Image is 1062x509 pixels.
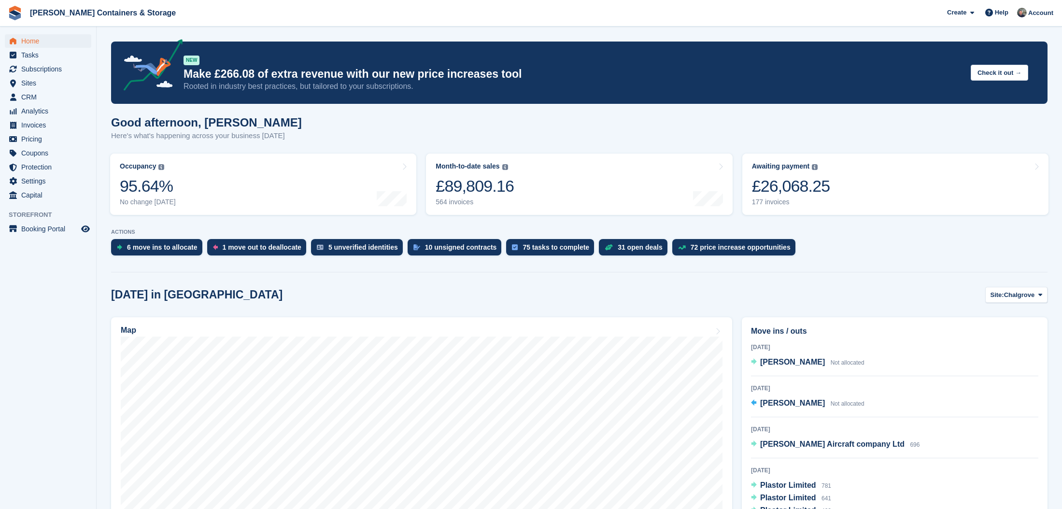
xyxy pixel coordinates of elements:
a: 1 move out to deallocate [207,239,311,260]
a: menu [5,188,91,202]
a: menu [5,62,91,76]
span: CRM [21,90,79,104]
img: icon-info-grey-7440780725fd019a000dd9b08b2336e03edf1995a4989e88bcd33f0948082b44.svg [812,164,818,170]
div: 564 invoices [436,198,514,206]
img: move_outs_to_deallocate_icon-f764333ba52eb49d3ac5e1228854f67142a1ed5810a6f6cc68b1a99e826820c5.svg [213,244,218,250]
div: [DATE] [751,384,1038,393]
span: 781 [821,482,831,489]
div: £26,068.25 [752,176,830,196]
div: 95.64% [120,176,176,196]
button: Check it out → [971,65,1028,81]
a: menu [5,160,91,174]
div: Occupancy [120,162,156,170]
h2: [DATE] in [GEOGRAPHIC_DATA] [111,288,283,301]
h1: Good afternoon, [PERSON_NAME] [111,116,302,129]
a: Plastor Limited 781 [751,480,831,492]
img: icon-info-grey-7440780725fd019a000dd9b08b2336e03edf1995a4989e88bcd33f0948082b44.svg [158,164,164,170]
span: Home [21,34,79,48]
img: deal-1b604bf984904fb50ccaf53a9ad4b4a5d6e5aea283cecdc64d6e3604feb123c2.svg [605,244,613,251]
p: Make £266.08 of extra revenue with our new price increases tool [184,67,963,81]
span: Help [995,8,1008,17]
span: [PERSON_NAME] Aircraft company Ltd [760,440,905,448]
a: 31 open deals [599,239,672,260]
img: move_ins_to_allocate_icon-fdf77a2bb77ea45bf5b3d319d69a93e2d87916cf1d5bf7949dd705db3b84f3ca.svg [117,244,122,250]
div: Awaiting payment [752,162,810,170]
a: [PERSON_NAME] Not allocated [751,397,864,410]
a: 10 unsigned contracts [408,239,507,260]
a: 72 price increase opportunities [672,239,800,260]
span: Chalgrove [1004,290,1035,300]
img: verify_identity-adf6edd0f0f0b5bbfe63781bf79b02c33cf7c696d77639b501bdc392416b5a36.svg [317,244,324,250]
h2: Map [121,326,136,335]
img: price_increase_opportunities-93ffe204e8149a01c8c9dc8f82e8f89637d9d84a8eef4429ea346261dce0b2c0.svg [678,245,686,250]
div: 177 invoices [752,198,830,206]
span: [PERSON_NAME] [760,358,825,366]
h2: Move ins / outs [751,325,1038,337]
a: menu [5,90,91,104]
span: 641 [821,495,831,502]
span: Not allocated [831,400,864,407]
span: Analytics [21,104,79,118]
div: NEW [184,56,199,65]
span: Create [947,8,966,17]
div: 72 price increase opportunities [691,243,791,251]
div: 6 move ins to allocate [127,243,198,251]
div: 10 unsigned contracts [425,243,497,251]
a: menu [5,118,91,132]
span: Invoices [21,118,79,132]
span: Coupons [21,146,79,160]
span: Sites [21,76,79,90]
span: Capital [21,188,79,202]
span: Storefront [9,210,96,220]
div: 1 move out to deallocate [223,243,301,251]
span: Tasks [21,48,79,62]
p: Rooted in industry best practices, but tailored to your subscriptions. [184,81,963,92]
p: ACTIONS [111,229,1048,235]
a: Awaiting payment £26,068.25 177 invoices [742,154,1048,215]
span: Site: [991,290,1004,300]
button: Site: Chalgrove [985,287,1048,303]
a: 75 tasks to complete [506,239,599,260]
span: Pricing [21,132,79,146]
div: No change [DATE] [120,198,176,206]
a: 5 unverified identities [311,239,408,260]
a: menu [5,132,91,146]
a: menu [5,222,91,236]
a: Preview store [80,223,91,235]
span: Not allocated [831,359,864,366]
div: 31 open deals [618,243,663,251]
div: £89,809.16 [436,176,514,196]
a: menu [5,48,91,62]
div: 5 unverified identities [328,243,398,251]
a: Plastor Limited 641 [751,492,831,505]
span: Protection [21,160,79,174]
img: icon-info-grey-7440780725fd019a000dd9b08b2336e03edf1995a4989e88bcd33f0948082b44.svg [502,164,508,170]
span: Settings [21,174,79,188]
span: 696 [910,441,920,448]
a: menu [5,76,91,90]
span: Subscriptions [21,62,79,76]
span: Account [1028,8,1053,18]
a: [PERSON_NAME] Containers & Storage [26,5,180,21]
img: stora-icon-8386f47178a22dfd0bd8f6a31ec36ba5ce8667c1dd55bd0f319d3a0aa187defe.svg [8,6,22,20]
a: menu [5,34,91,48]
span: Plastor Limited [760,494,816,502]
span: [PERSON_NAME] [760,399,825,407]
img: Adam Greenhalgh [1017,8,1027,17]
a: 6 move ins to allocate [111,239,207,260]
div: [DATE] [751,343,1038,352]
a: Occupancy 95.64% No change [DATE] [110,154,416,215]
img: contract_signature_icon-13c848040528278c33f63329250d36e43548de30e8caae1d1a13099fd9432cc5.svg [413,244,420,250]
p: Here's what's happening across your business [DATE] [111,130,302,141]
img: task-75834270c22a3079a89374b754ae025e5fb1db73e45f91037f5363f120a921f8.svg [512,244,518,250]
img: price-adjustments-announcement-icon-8257ccfd72463d97f412b2fc003d46551f7dbcb40ab6d574587a9cd5c0d94... [115,39,183,94]
div: [DATE] [751,425,1038,434]
a: menu [5,174,91,188]
a: Month-to-date sales £89,809.16 564 invoices [426,154,732,215]
div: [DATE] [751,466,1038,475]
span: Plastor Limited [760,481,816,489]
div: 75 tasks to complete [523,243,589,251]
span: Booking Portal [21,222,79,236]
div: Month-to-date sales [436,162,499,170]
a: [PERSON_NAME] Not allocated [751,356,864,369]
